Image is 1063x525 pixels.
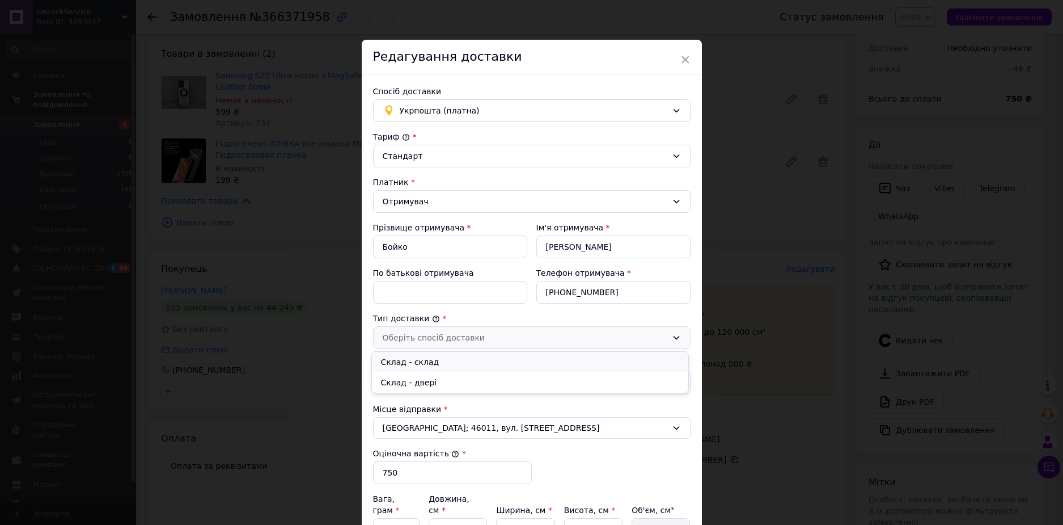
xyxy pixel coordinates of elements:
label: Висота, см [564,506,615,515]
div: Редагування доставки [362,40,702,74]
div: Об'єм, см³ [632,505,690,516]
div: Тип доставки [373,313,691,324]
div: Отримувач [383,195,667,208]
div: Тариф [373,131,691,142]
label: Прізвище отримувача [373,223,465,232]
div: Стандарт [383,150,667,162]
div: Платник [373,177,691,188]
input: +380 [536,281,691,304]
label: Ширина, см [496,506,552,515]
label: Ім'я отримувача [536,223,604,232]
span: × [680,50,691,69]
label: Телефон отримувача [536,268,625,278]
span: [GEOGRAPHIC_DATA]; 46011, вул. [STREET_ADDRESS] [383,422,667,434]
div: Спосіб доставки [373,86,691,97]
label: Вага, грам [373,494,400,515]
label: Оціночна вартість [373,449,460,458]
div: Місце відправки [373,404,691,415]
label: По батькові отримувача [373,268,474,278]
div: Оберіть спосіб доставки [383,331,667,344]
li: Склад - двері [372,372,688,393]
label: Довжина, см [429,494,469,515]
li: Склад - склад [372,352,688,372]
span: Укрпошта (платна) [400,104,667,117]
